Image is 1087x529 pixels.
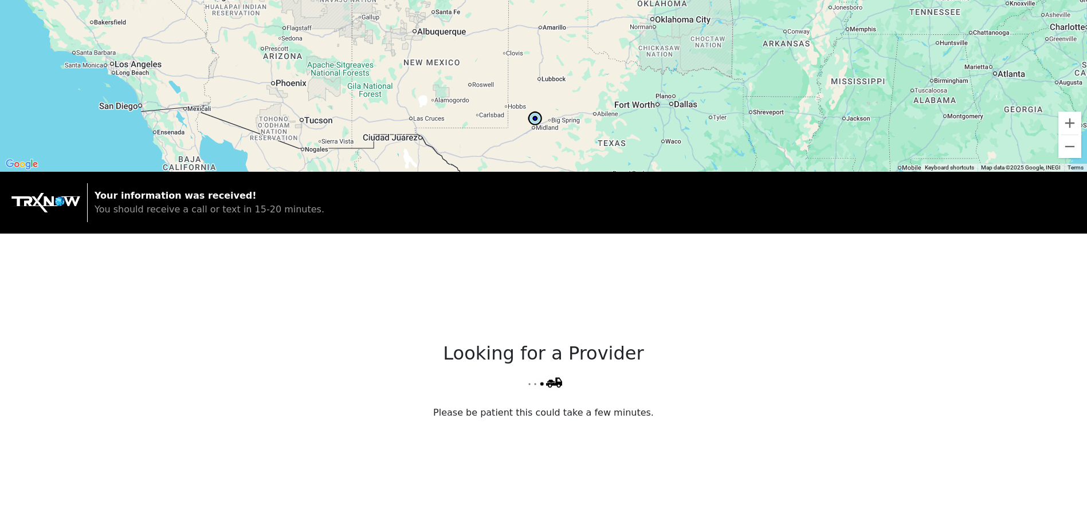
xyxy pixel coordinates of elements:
[1058,112,1081,135] button: Zoom in
[3,157,41,172] img: Google
[519,369,568,392] img: truck Gif
[95,190,257,201] strong: Your information was received!
[95,204,324,215] span: You should receive a call or text in 15-20 minutes.
[1068,164,1084,171] a: Terms (opens in new tab)
[3,157,41,172] a: Open this area in Google Maps (opens a new window)
[925,164,974,172] button: Keyboard shortcuts
[1058,135,1081,158] button: Zoom out
[981,164,1061,171] span: Map data ©2025 Google, INEGI
[11,193,80,212] img: trx now logo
